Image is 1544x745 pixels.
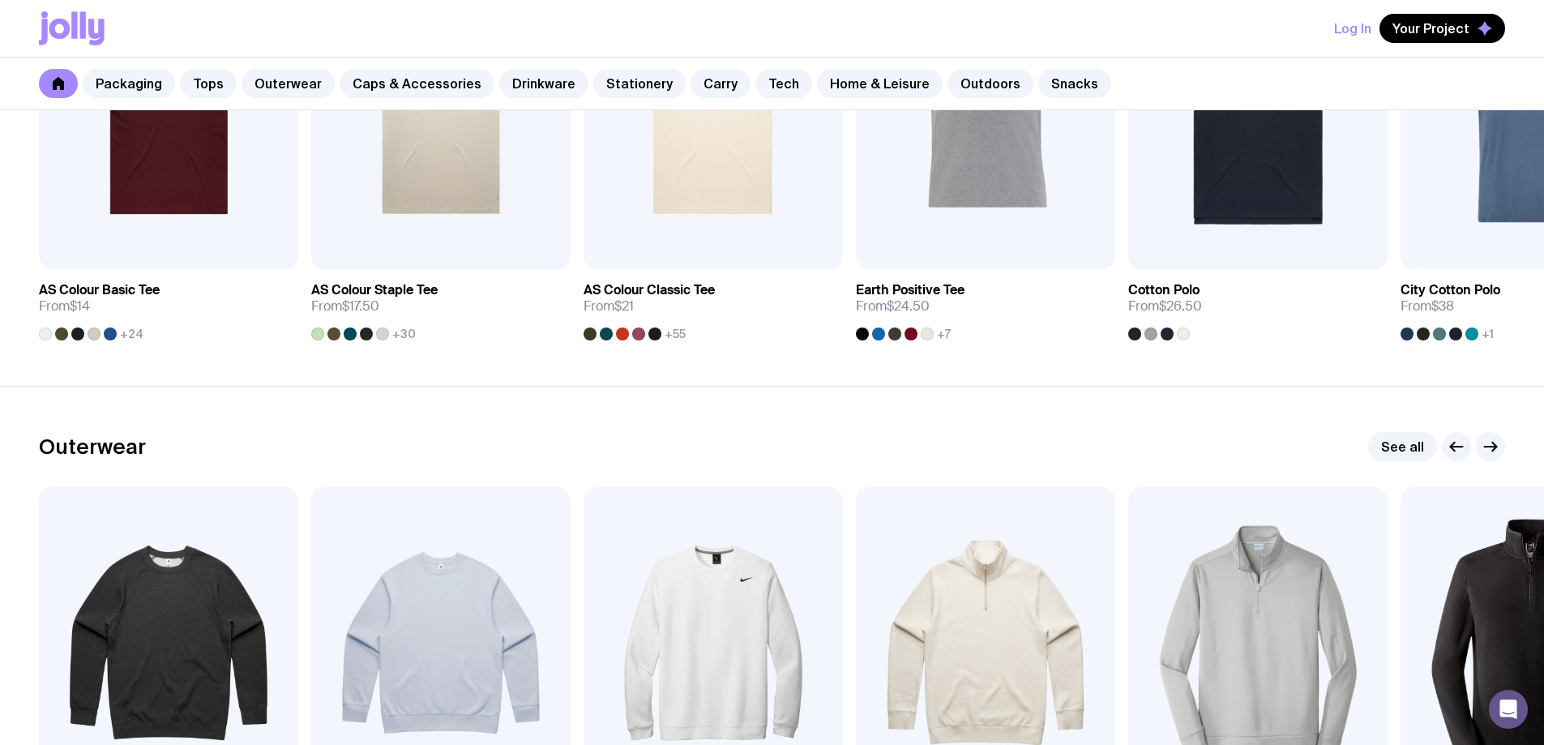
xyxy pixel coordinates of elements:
[856,298,930,315] span: From
[120,328,143,340] span: +24
[1482,328,1494,340] span: +1
[1038,69,1111,98] a: Snacks
[856,269,1115,340] a: Earth Positive TeeFrom$24.50+7
[311,298,379,315] span: From
[39,435,146,459] h2: Outerwear
[665,328,686,340] span: +55
[39,298,90,315] span: From
[1489,690,1528,729] div: Open Intercom Messenger
[340,69,494,98] a: Caps & Accessories
[70,298,90,315] span: $14
[584,298,634,315] span: From
[342,298,379,315] span: $17.50
[39,282,160,298] h3: AS Colour Basic Tee
[1159,298,1202,315] span: $26.50
[1401,298,1454,315] span: From
[1128,269,1388,340] a: Cotton PoloFrom$26.50
[392,328,416,340] span: +30
[1431,298,1454,315] span: $38
[755,69,812,98] a: Tech
[1401,282,1500,298] h3: City Cotton Polo
[1368,432,1437,461] a: See all
[584,282,715,298] h3: AS Colour Classic Tee
[937,328,951,340] span: +7
[887,298,930,315] span: $24.50
[499,69,588,98] a: Drinkware
[817,69,943,98] a: Home & Leisure
[311,269,571,340] a: AS Colour Staple TeeFrom$17.50+30
[584,269,843,340] a: AS Colour Classic TeeFrom$21+55
[83,69,175,98] a: Packaging
[242,69,335,98] a: Outerwear
[1392,20,1469,36] span: Your Project
[1128,282,1200,298] h3: Cotton Polo
[311,282,438,298] h3: AS Colour Staple Tee
[39,269,298,340] a: AS Colour Basic TeeFrom$14+24
[1334,14,1371,43] button: Log In
[593,69,686,98] a: Stationery
[691,69,751,98] a: Carry
[947,69,1033,98] a: Outdoors
[1128,298,1202,315] span: From
[1379,14,1505,43] button: Your Project
[856,282,964,298] h3: Earth Positive Tee
[180,69,237,98] a: Tops
[614,298,634,315] span: $21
